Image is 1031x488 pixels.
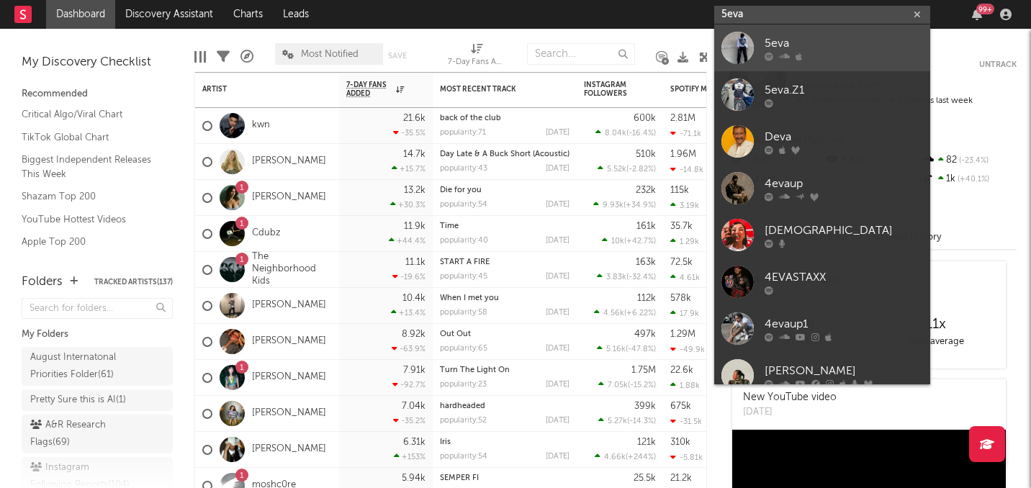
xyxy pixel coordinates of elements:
[597,344,656,353] div: ( )
[743,390,837,405] div: New YouTube video
[440,129,486,137] div: popularity: 71
[670,273,700,282] div: 4.61k
[765,175,923,192] div: 4evaup
[636,258,656,267] div: 163k
[440,237,488,245] div: popularity: 40
[765,35,923,52] div: 5eva
[252,251,332,288] a: The Neighborhood Kids
[603,202,623,209] span: 9.93k
[670,330,695,339] div: 1.29M
[403,438,426,447] div: 6.31k
[714,165,930,212] a: 4evaup
[869,316,1002,333] div: 11 x
[546,309,569,317] div: [DATE]
[392,344,426,353] div: -63.9 %
[391,308,426,317] div: +13.4 %
[603,309,624,317] span: 4.56k
[546,453,569,461] div: [DATE]
[629,166,654,173] span: -2.82 %
[94,279,173,286] button: Tracked Artists(137)
[252,443,326,456] a: [PERSON_NAME]
[440,114,501,122] a: back of the club
[636,150,656,159] div: 510k
[402,474,426,483] div: 5.94k
[670,453,703,462] div: -5.81k
[670,222,693,231] div: 35.7k
[714,6,930,24] input: Search for artists
[714,24,930,71] a: 5eva
[637,438,656,447] div: 121k
[440,366,510,374] a: Turn The Light On
[628,453,654,461] span: +244 %
[743,405,837,420] div: [DATE]
[630,381,654,389] span: -15.2 %
[440,222,569,230] div: Time
[440,402,569,410] div: hardheaded
[602,236,656,245] div: ( )
[626,202,654,209] span: +34.9 %
[252,299,326,312] a: [PERSON_NAME]
[634,474,656,483] div: 25.5k
[404,186,426,195] div: 13.2k
[30,349,132,384] div: August Internatonal Priorities Folder ( 61 )
[670,85,778,94] div: Spotify Monthly Listeners
[597,272,656,281] div: ( )
[440,453,487,461] div: popularity: 54
[611,238,624,245] span: 10k
[629,130,654,137] span: -16.4 %
[393,128,426,137] div: -35.5 %
[30,392,126,409] div: Pretty Sure this is AI ( 1 )
[252,155,326,168] a: [PERSON_NAME]
[22,130,158,145] a: TikTok Global Chart
[670,438,690,447] div: 310k
[440,258,569,266] div: START A FIRE
[670,474,692,483] div: 21.2k
[194,36,206,78] div: Edit Columns
[979,58,1017,72] button: Untrack
[392,380,426,389] div: -92.7 %
[976,4,994,14] div: 99 +
[628,345,654,353] span: -47.8 %
[440,114,569,122] div: back of the club
[670,381,700,390] div: 1.88k
[598,164,656,173] div: ( )
[714,258,930,305] a: 4EVASTAXX
[448,54,505,71] div: 7-Day Fans Added (7-Day Fans Added)
[527,43,635,65] input: Search...
[252,407,326,420] a: [PERSON_NAME]
[546,237,569,245] div: [DATE]
[670,114,695,123] div: 2.81M
[634,114,656,123] div: 600k
[955,176,989,184] span: +40.1 %
[957,157,989,165] span: -23.4 %
[440,309,487,317] div: popularity: 58
[252,191,326,204] a: [PERSON_NAME]
[22,274,63,291] div: Folders
[402,330,426,339] div: 8.92k
[670,129,701,138] div: -71.1k
[30,417,132,451] div: A&R Research Flags ( 69 )
[670,258,693,267] div: 72.5k
[22,86,173,103] div: Recommended
[634,330,656,339] div: 497k
[440,273,487,281] div: popularity: 45
[670,294,691,303] div: 578k
[714,352,930,399] a: [PERSON_NAME]
[670,186,689,195] div: 115k
[440,294,499,302] a: When I met you
[546,381,569,389] div: [DATE]
[629,417,654,425] span: -14.3 %
[22,54,173,71] div: My Discovery Checklist
[22,152,158,181] a: Biggest Independent Releases This Week
[346,81,392,98] span: 7-Day Fans Added
[440,438,569,446] div: Iris
[448,36,505,78] div: 7-Day Fans Added (7-Day Fans Added)
[440,294,569,302] div: When I met you
[765,268,923,286] div: 4EVASTAXX
[440,366,569,374] div: Turn The Light On
[22,326,173,343] div: My Folders
[440,150,569,158] a: Day Late & A Buck Short (Acoustic)
[584,81,634,98] div: Instagram Followers
[608,417,627,425] span: 5.27k
[546,417,569,425] div: [DATE]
